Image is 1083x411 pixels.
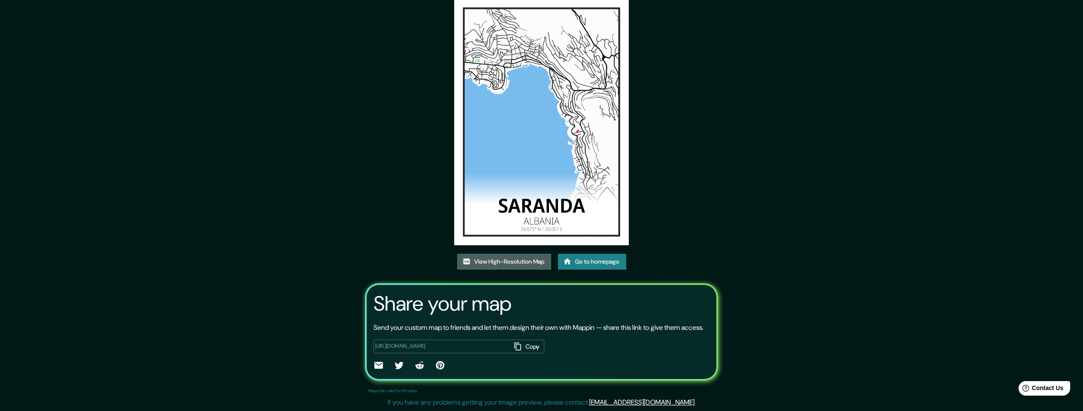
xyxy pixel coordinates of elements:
p: Send your custom map to friends and let them design their own with Mappin — share this link to gi... [374,323,704,333]
h3: Share your map [374,292,511,316]
p: If you have any problems getting your image preview, please contact . [388,397,696,408]
p: Maps link valid for 60 days. [368,388,418,394]
a: View High-Resolution Map [457,254,551,270]
iframe: Help widget launcher [1007,378,1074,402]
a: Go to homepage [558,254,626,270]
button: Copy [511,340,544,354]
a: [EMAIL_ADDRESS][DOMAIN_NAME] [589,398,695,407]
